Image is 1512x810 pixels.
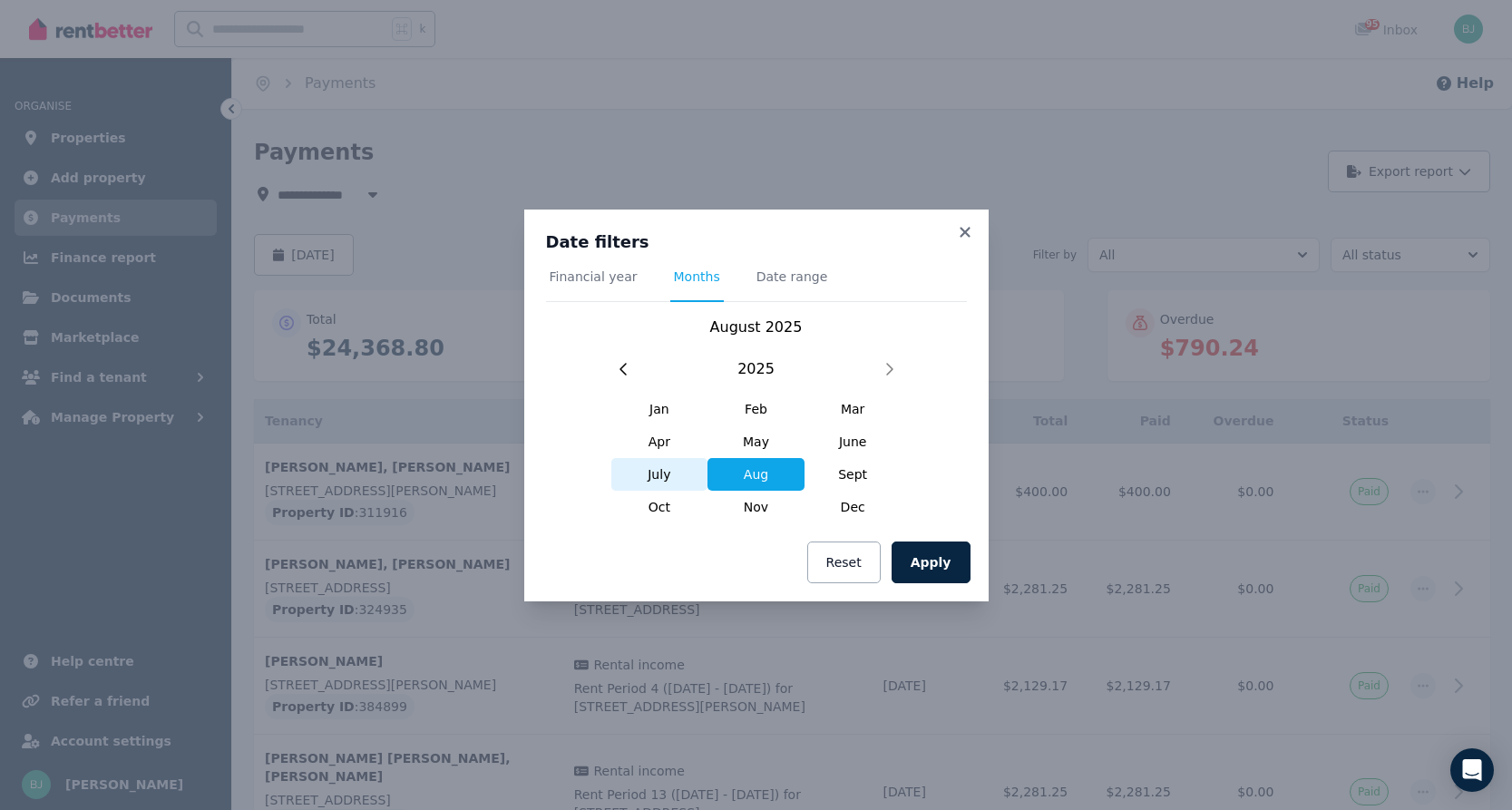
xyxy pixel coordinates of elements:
span: Mar [805,393,902,425]
button: Reset [807,542,881,583]
span: Months [674,268,720,286]
span: May [707,425,805,458]
span: Apr [611,425,708,458]
span: August 2025 [710,318,803,336]
span: Financial year [550,268,638,286]
span: Feb [707,393,805,425]
span: Jan [611,393,708,425]
div: Open Intercom Messenger [1450,748,1494,792]
span: Nov [707,491,805,523]
span: Sept [805,458,902,491]
span: 2025 [737,358,775,380]
span: Dec [805,491,902,523]
span: Oct [611,491,708,523]
button: Apply [892,542,971,583]
span: July [611,458,708,491]
span: June [805,425,902,458]
span: Aug [707,458,805,491]
h3: Date filters [546,231,967,253]
span: Date range [756,268,828,286]
nav: Tabs [546,268,967,302]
